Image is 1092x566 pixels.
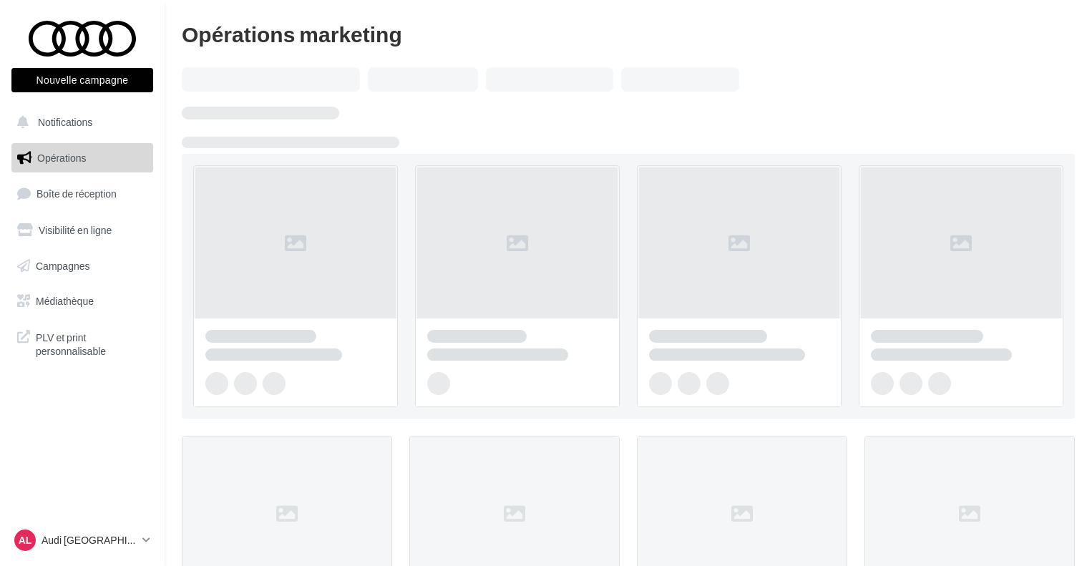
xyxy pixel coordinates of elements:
[19,533,32,547] span: AL
[9,178,156,209] a: Boîte de réception
[182,23,1075,44] div: Opérations marketing
[9,143,156,173] a: Opérations
[11,527,153,554] a: AL Audi [GEOGRAPHIC_DATA]
[38,116,92,128] span: Notifications
[9,251,156,281] a: Campagnes
[9,107,150,137] button: Notifications
[36,328,147,358] span: PLV et print personnalisable
[42,533,137,547] p: Audi [GEOGRAPHIC_DATA]
[36,295,94,307] span: Médiathèque
[37,152,86,164] span: Opérations
[9,215,156,245] a: Visibilité en ligne
[39,224,112,236] span: Visibilité en ligne
[9,286,156,316] a: Médiathèque
[36,259,90,271] span: Campagnes
[9,322,156,364] a: PLV et print personnalisable
[36,187,117,200] span: Boîte de réception
[11,68,153,92] button: Nouvelle campagne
